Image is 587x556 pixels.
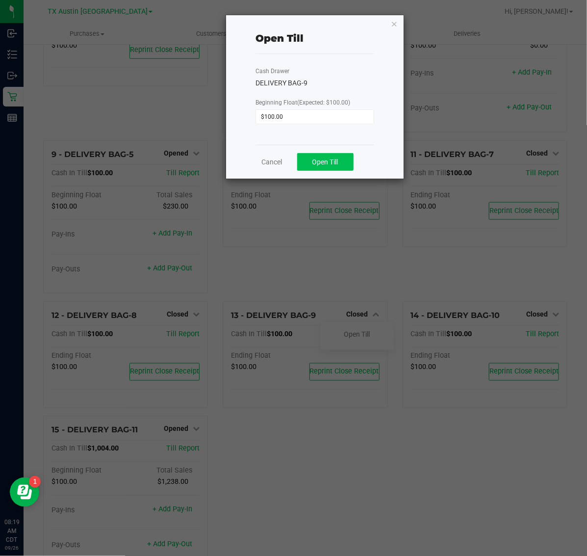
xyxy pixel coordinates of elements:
[297,153,354,171] button: Open Till
[29,476,41,488] iframe: Resource center unread badge
[255,99,350,106] span: Beginning Float
[312,158,338,166] span: Open Till
[255,78,374,88] div: DELIVERY BAG-9
[255,67,289,76] label: Cash Drawer
[262,157,282,167] a: Cancel
[255,31,304,46] div: Open Till
[297,99,350,106] span: (Expected: $100.00)
[10,477,39,507] iframe: Resource center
